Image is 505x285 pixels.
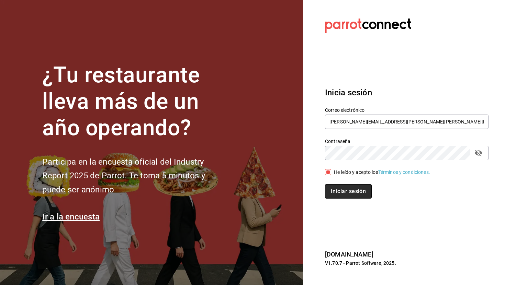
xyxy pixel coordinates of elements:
button: passwordField [473,147,484,159]
button: Iniciar sesión [325,184,372,199]
label: Contraseña [325,139,489,144]
input: Ingresa tu correo electrónico [325,115,489,129]
a: [DOMAIN_NAME] [325,251,373,258]
a: Términos y condiciones. [378,169,430,175]
h3: Inicia sesión [325,86,489,99]
h1: ¿Tu restaurante lleva más de un año operando? [42,62,228,141]
label: Correo electrónico [325,108,489,112]
p: V1.70.7 - Parrot Software, 2025. [325,260,489,266]
a: Ir a la encuesta [42,212,100,222]
h2: Participa en la encuesta oficial del Industry Report 2025 de Parrot. Te toma 5 minutos y puede se... [42,155,228,197]
div: He leído y acepto los [334,169,430,176]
